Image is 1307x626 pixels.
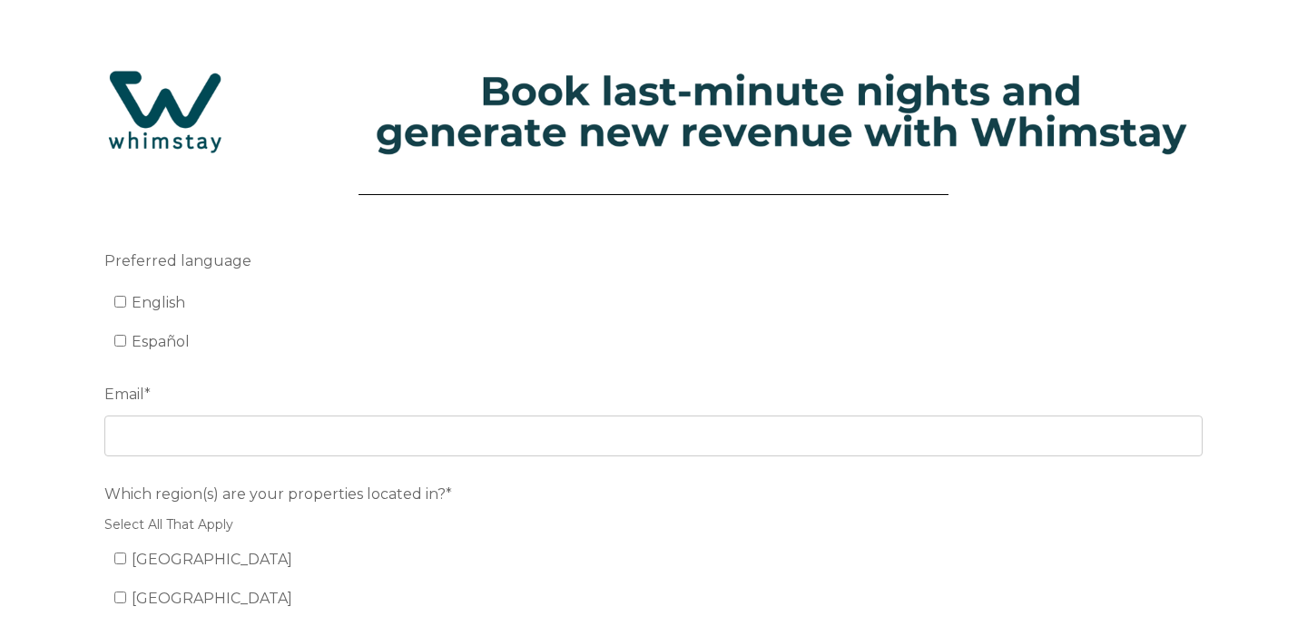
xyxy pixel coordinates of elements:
[114,553,126,564] input: [GEOGRAPHIC_DATA]
[104,380,144,408] span: Email
[114,335,126,347] input: Español
[18,44,1289,179] img: Hubspot header for SSOB (4)
[132,551,292,568] span: [GEOGRAPHIC_DATA]
[114,592,126,603] input: [GEOGRAPHIC_DATA]
[114,296,126,308] input: English
[132,294,185,311] span: English
[132,590,292,607] span: [GEOGRAPHIC_DATA]
[104,515,1203,534] legend: Select All That Apply
[132,333,190,350] span: Español
[104,480,452,508] span: Which region(s) are your properties located in?*
[104,247,251,275] span: Preferred language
